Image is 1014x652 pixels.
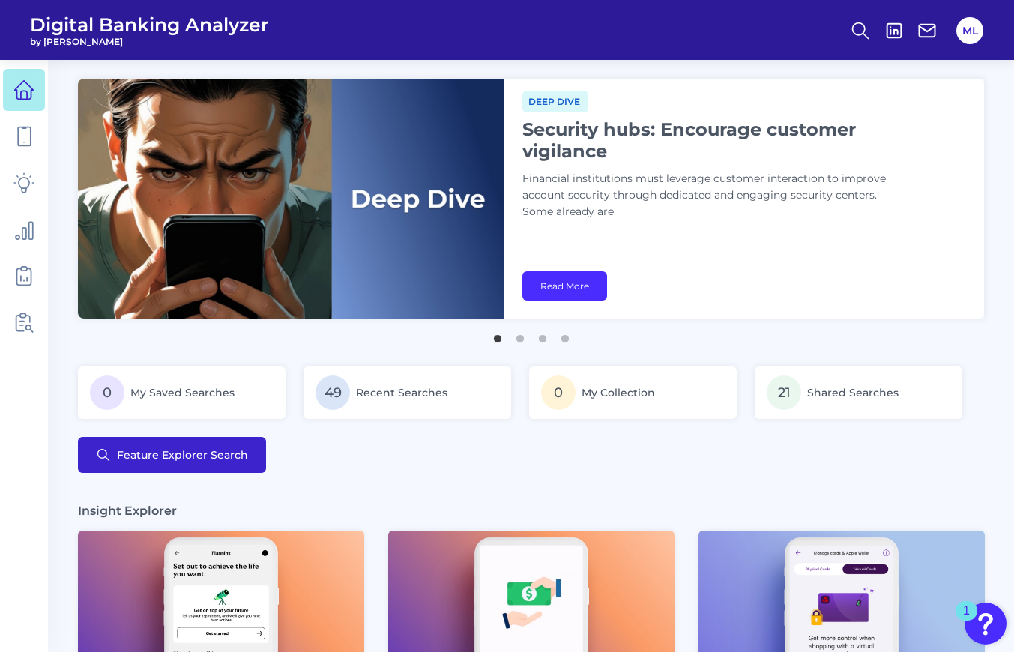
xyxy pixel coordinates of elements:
span: Feature Explorer Search [117,449,248,461]
span: 49 [316,375,350,410]
span: 0 [90,375,124,410]
a: 21Shared Searches [755,366,962,419]
a: Deep dive [522,94,588,108]
button: 1 [490,327,505,342]
span: 0 [541,375,576,410]
button: ML [956,17,983,44]
h1: Security hubs: Encourage customer vigilance [522,118,897,162]
button: Open Resource Center, 1 new notification [965,603,1007,645]
span: Deep dive [522,91,588,112]
a: 0My Collection [529,366,737,419]
span: My Saved Searches [130,386,235,399]
span: 21 [767,375,801,410]
span: Digital Banking Analyzer [30,13,269,36]
h3: Insight Explorer [78,503,177,519]
a: 0My Saved Searches [78,366,286,419]
a: Read More [522,271,607,301]
span: Shared Searches [807,386,899,399]
button: 2 [513,327,528,342]
img: bannerImg [78,79,504,319]
button: 3 [535,327,550,342]
button: 4 [558,327,573,342]
a: 49Recent Searches [304,366,511,419]
span: Recent Searches [356,386,447,399]
div: 1 [963,611,970,630]
button: Feature Explorer Search [78,437,266,473]
p: Financial institutions must leverage customer interaction to improve account security through ded... [522,171,897,220]
span: My Collection [582,386,655,399]
span: by [PERSON_NAME] [30,36,269,47]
